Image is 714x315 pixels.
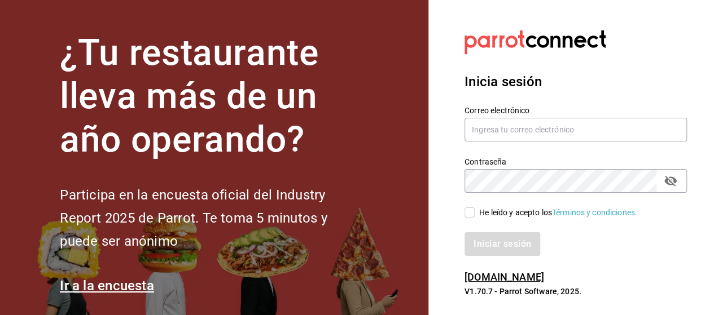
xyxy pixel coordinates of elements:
[465,271,544,283] a: [DOMAIN_NAME]
[465,72,687,92] h3: Inicia sesión
[552,208,637,217] a: Términos y condiciones.
[465,107,687,114] label: Correo electrónico
[60,32,365,161] h1: ¿Tu restaurante lleva más de un año operando?
[661,171,680,190] button: passwordField
[465,118,687,141] input: Ingresa tu correo electrónico
[465,286,687,297] p: V1.70.7 - Parrot Software, 2025.
[479,207,637,219] div: He leído y acepto los
[465,158,687,166] label: Contraseña
[60,184,365,252] h2: Participa en la encuesta oficial del Industry Report 2025 de Parrot. Te toma 5 minutos y puede se...
[60,278,154,294] a: Ir a la encuesta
